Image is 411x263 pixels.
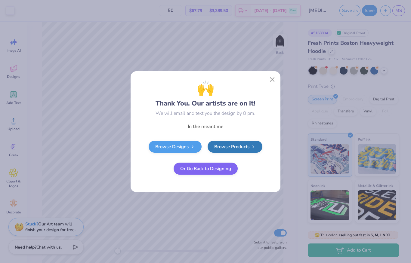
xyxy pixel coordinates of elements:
div: Thank You. Our artists are on it! [156,78,255,109]
button: Close [267,74,278,85]
button: Or Go Back to Designing [174,163,238,175]
a: Browse Products [208,141,262,153]
span: In the meantime [188,123,224,130]
a: Browse Designs [149,141,202,153]
span: 🙌 [197,78,214,99]
div: We will email and text you the design by 8 pm. [156,110,255,117]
